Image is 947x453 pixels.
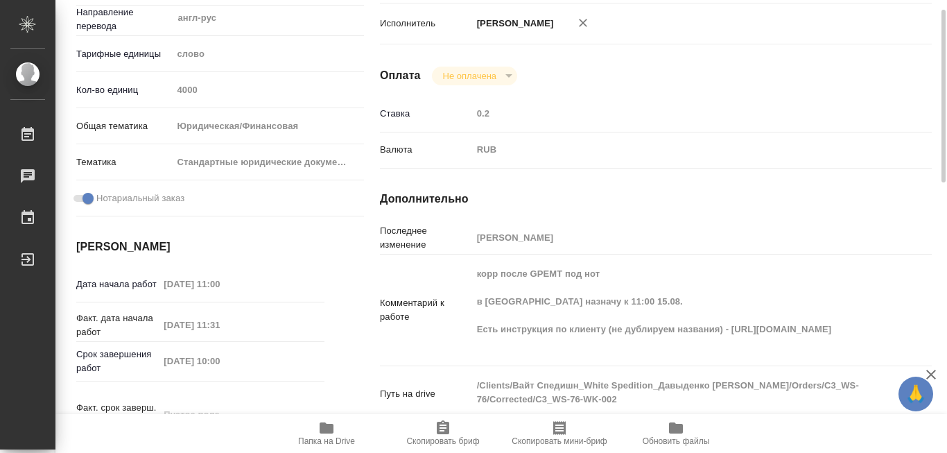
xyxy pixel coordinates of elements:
[472,228,886,248] input: Пустое поле
[406,436,479,446] span: Скопировать бриф
[76,277,159,291] p: Дата начала работ
[472,138,886,162] div: RUB
[380,17,472,31] p: Исполнитель
[76,6,172,33] p: Направление перевода
[172,114,364,138] div: Юридическая/Финансовая
[76,155,172,169] p: Тематика
[76,239,324,255] h4: [PERSON_NAME]
[172,80,364,100] input: Пустое поле
[268,414,385,453] button: Папка на Drive
[380,191,932,207] h4: Дополнительно
[76,348,159,375] p: Срок завершения работ
[385,414,501,453] button: Скопировать бриф
[618,414,734,453] button: Обновить файлы
[904,379,928,409] span: 🙏
[172,151,364,174] div: Стандартные юридические документы, договоры, уставы
[380,224,472,252] p: Последнее изменение
[380,143,472,157] p: Валюта
[76,47,172,61] p: Тарифные единицы
[472,262,886,355] textarea: корр после GPEMT под нот в [GEOGRAPHIC_DATA] назначу к 11:00 15.08. Есть инструкция по клиенту (н...
[159,404,280,425] input: Пустое поле
[568,8,598,38] button: Удалить исполнителя
[432,67,517,85] div: Не оплачена
[501,414,618,453] button: Скопировать мини-бриф
[380,387,472,401] p: Путь на drive
[159,274,280,294] input: Пустое поле
[472,17,554,31] p: [PERSON_NAME]
[159,351,280,371] input: Пустое поле
[380,296,472,324] p: Комментарий к работе
[898,377,933,411] button: 🙏
[380,67,421,84] h4: Оплата
[76,401,159,429] p: Факт. срок заверш. работ
[512,436,607,446] span: Скопировать мини-бриф
[380,107,472,121] p: Ставка
[159,315,280,335] input: Пустое поле
[96,191,184,205] span: Нотариальный заказ
[76,83,172,97] p: Кол-во единиц
[172,42,364,66] div: слово
[76,119,172,133] p: Общая тематика
[439,70,501,82] button: Не оплачена
[472,103,886,123] input: Пустое поле
[298,436,355,446] span: Папка на Drive
[472,374,886,411] textarea: /Clients/Вайт Спедишн_White Spedition_Давыденко [PERSON_NAME]/Orders/C3_WS-76/Corrected/C3_WS-76-...
[643,436,710,446] span: Обновить файлы
[76,311,159,339] p: Факт. дата начала работ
